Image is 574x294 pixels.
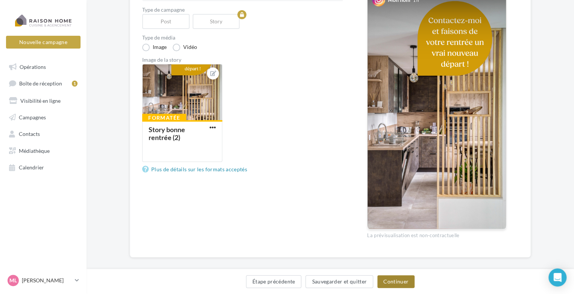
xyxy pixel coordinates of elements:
a: Calendrier [5,160,82,174]
button: Sauvegarder et quitter [305,275,373,288]
span: Médiathèque [19,147,50,154]
label: Image [142,44,167,51]
span: Calendrier [19,164,44,171]
label: Type de média [142,35,343,40]
div: Open Intercom Messenger [548,268,566,286]
div: Story bonne rentrée (2) [149,125,185,142]
div: Formatée [142,114,186,122]
label: Type de campagne [142,7,343,12]
span: Opérations [20,63,46,70]
span: Campagnes [19,114,46,120]
a: Boîte de réception1 [5,76,82,90]
a: Plus de détails sur les formats acceptés [142,165,250,174]
label: Vidéo [173,44,197,51]
button: Nouvelle campagne [6,36,80,49]
a: Contacts [5,126,82,140]
span: Boîte de réception [19,80,62,87]
button: Continuer [377,275,415,288]
span: Contacts [19,131,40,137]
a: Opérations [5,59,82,73]
p: [PERSON_NAME] [22,277,72,284]
button: Étape précédente [246,275,302,288]
a: Ml [PERSON_NAME] [6,273,80,288]
span: Ml [9,277,17,284]
div: 1 [72,81,77,87]
div: Image de la story [142,57,343,62]
div: La prévisualisation est non-contractuelle [367,229,506,239]
a: Médiathèque [5,143,82,157]
a: Campagnes [5,110,82,123]
span: Visibilité en ligne [20,97,61,104]
a: Visibilité en ligne [5,93,82,107]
